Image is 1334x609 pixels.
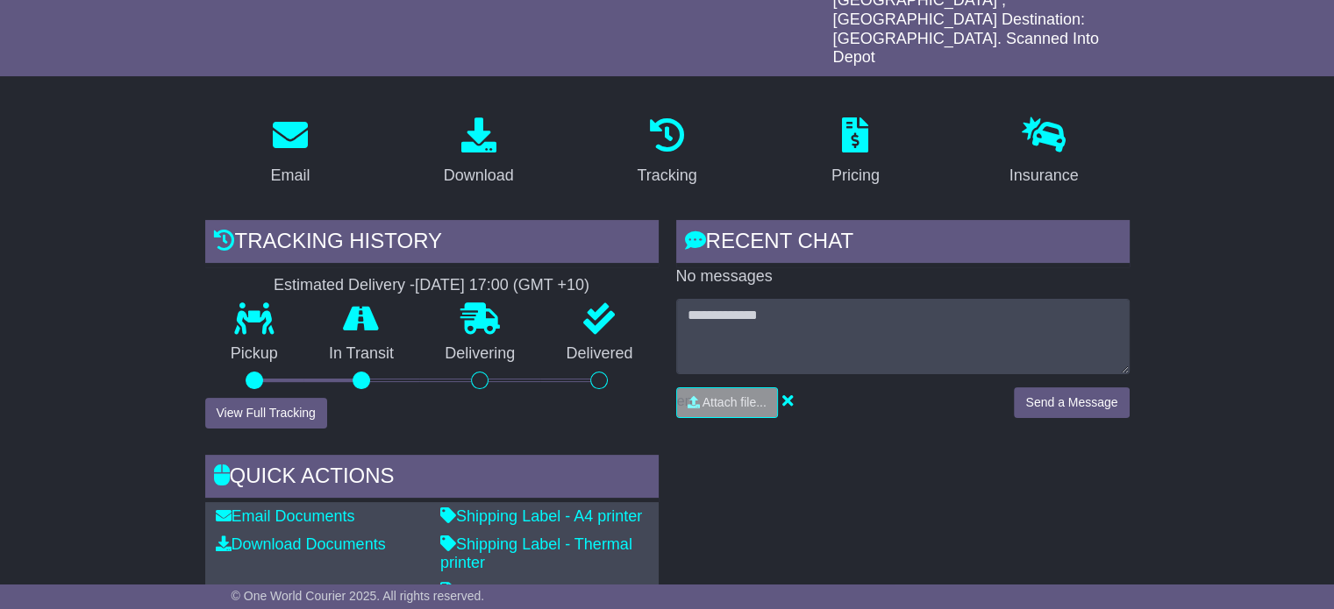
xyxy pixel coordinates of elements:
[1014,387,1129,418] button: Send a Message
[1009,164,1079,188] div: Insurance
[440,582,583,599] a: Consignment Note
[415,276,589,295] div: [DATE] 17:00 (GMT +10)
[998,111,1090,194] a: Insurance
[216,535,386,553] a: Download Documents
[432,111,525,194] a: Download
[205,276,659,295] div: Estimated Delivery -
[637,164,696,188] div: Tracking
[232,589,485,603] span: © One World Courier 2025. All rights reserved.
[676,267,1130,287] p: No messages
[540,344,658,364] p: Delivered
[270,164,310,188] div: Email
[419,344,540,364] p: Delivering
[205,220,659,267] div: Tracking history
[676,220,1130,267] div: RECENT CHAT
[831,164,880,188] div: Pricing
[259,111,321,194] a: Email
[444,164,514,188] div: Download
[205,455,659,502] div: Quick Actions
[440,535,632,572] a: Shipping Label - Thermal printer
[205,398,327,428] button: View Full Tracking
[820,111,891,194] a: Pricing
[625,111,708,194] a: Tracking
[216,507,355,525] a: Email Documents
[303,344,419,364] p: In Transit
[440,507,642,525] a: Shipping Label - A4 printer
[205,344,303,364] p: Pickup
